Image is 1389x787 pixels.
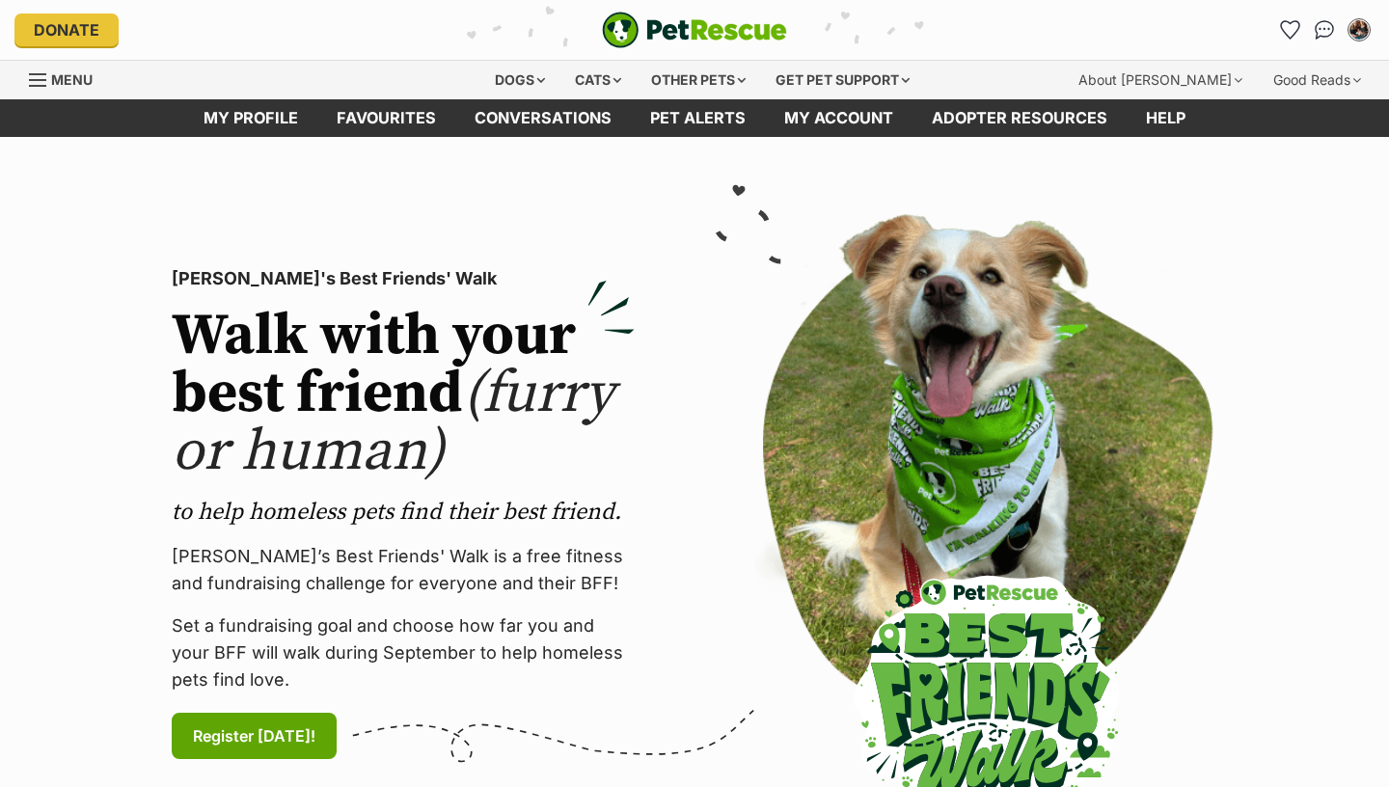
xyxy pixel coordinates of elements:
a: Favourites [317,99,455,137]
a: Favourites [1274,14,1305,45]
a: PetRescue [602,12,787,48]
div: Good Reads [1260,61,1375,99]
a: conversations [455,99,631,137]
a: Help [1127,99,1205,137]
div: Dogs [481,61,558,99]
a: My profile [184,99,317,137]
ul: Account quick links [1274,14,1375,45]
div: About [PERSON_NAME] [1065,61,1256,99]
button: My account [1344,14,1375,45]
div: Get pet support [762,61,923,99]
img: logo-e224e6f780fb5917bec1dbf3a21bbac754714ae5b6737aabdf751b685950b380.svg [602,12,787,48]
span: Menu [51,71,93,88]
a: Conversations [1309,14,1340,45]
div: Other pets [638,61,759,99]
img: Linda Kelly profile pic [1349,20,1369,40]
p: to help homeless pets find their best friend. [172,497,635,528]
a: Adopter resources [912,99,1127,137]
h2: Walk with your best friend [172,308,635,481]
a: Donate [14,14,119,46]
a: Register [DATE]! [172,713,337,759]
p: [PERSON_NAME]'s Best Friends' Walk [172,265,635,292]
a: Pet alerts [631,99,765,137]
img: chat-41dd97257d64d25036548639549fe6c8038ab92f7586957e7f3b1b290dea8141.svg [1315,20,1335,40]
div: Cats [561,61,635,99]
p: Set a fundraising goal and choose how far you and your BFF will walk during September to help hom... [172,612,635,693]
a: Menu [29,61,106,95]
p: [PERSON_NAME]’s Best Friends' Walk is a free fitness and fundraising challenge for everyone and t... [172,543,635,597]
span: (furry or human) [172,358,614,488]
span: Register [DATE]! [193,724,315,747]
a: My account [765,99,912,137]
